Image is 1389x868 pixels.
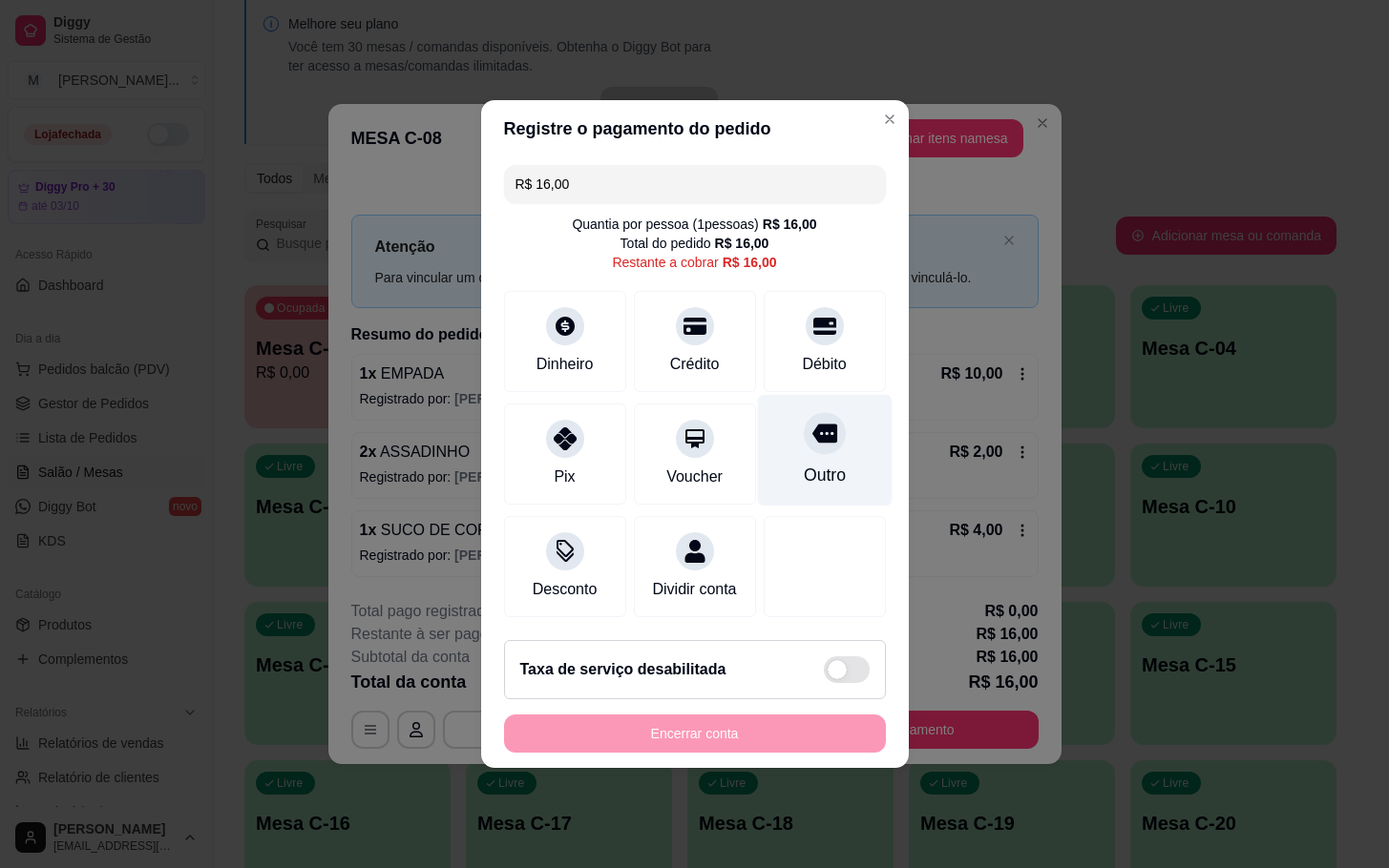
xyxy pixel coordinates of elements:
[802,353,846,376] div: Débito
[874,104,905,134] button: Close
[520,658,726,681] h2: Taxa de serviço desabilitada
[803,463,845,487] div: Outro
[723,253,777,272] div: R$ 16,00
[516,165,874,203] input: Ex.: hambúrguer de cordeiro
[670,353,720,376] div: Crédito
[612,253,776,272] div: Restante a cobrar
[554,465,575,488] div: Pix
[715,234,769,253] div: R$ 16,00
[621,234,769,253] div: Total do pedido
[533,578,598,601] div: Desconto
[481,100,909,157] header: Registre o pagamento do pedido
[572,215,816,234] div: Quantia por pessoa ( 1 pessoas)
[666,465,723,488] div: Voucher
[652,578,736,601] div: Dividir conta
[537,353,594,376] div: Dinheiro
[763,215,817,234] div: R$ 16,00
